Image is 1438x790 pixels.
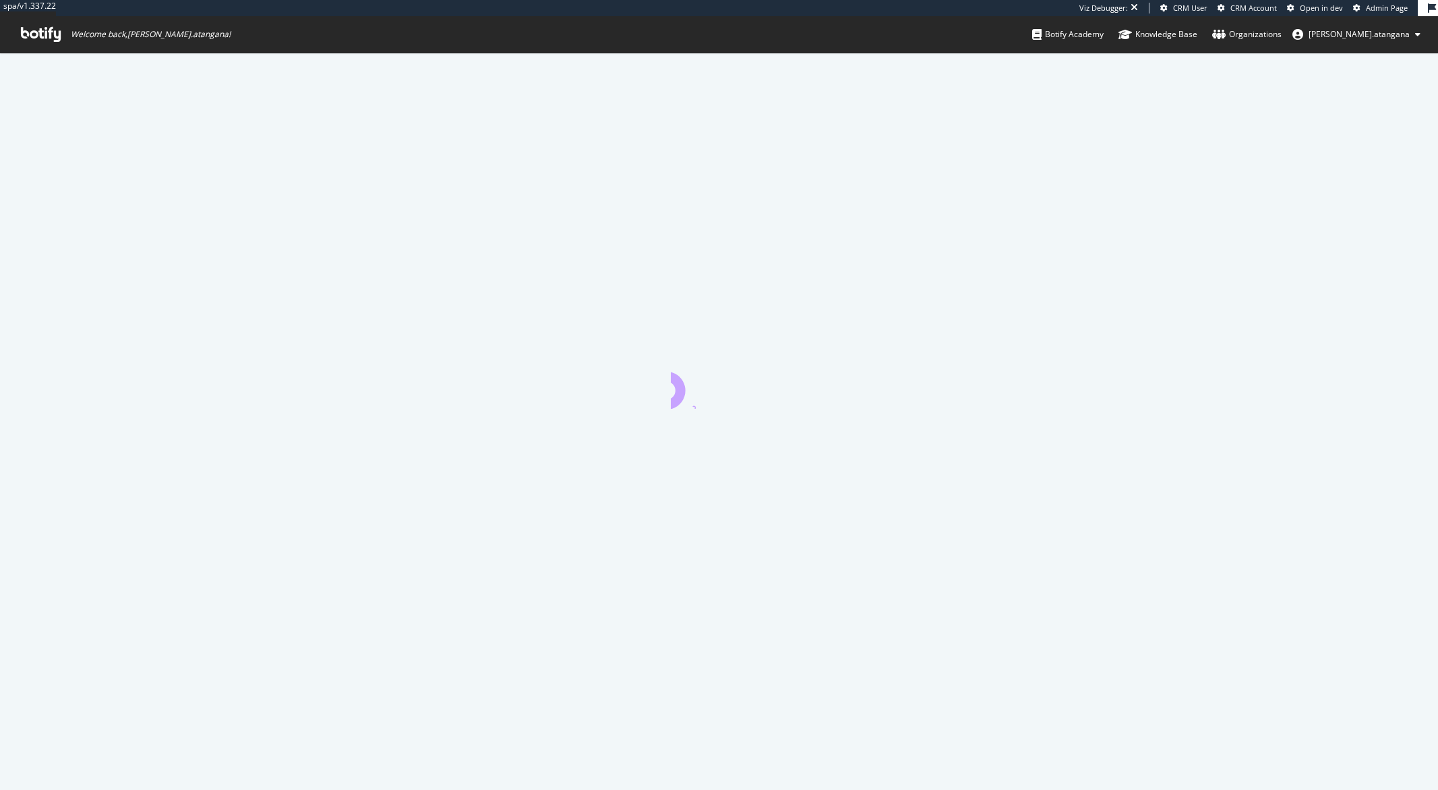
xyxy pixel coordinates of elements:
[1032,28,1104,41] div: Botify Academy
[1212,28,1282,41] div: Organizations
[71,29,231,40] span: Welcome back, [PERSON_NAME].atangana !
[1287,3,1343,13] a: Open in dev
[1230,3,1277,13] span: CRM Account
[1212,16,1282,53] a: Organizations
[1300,3,1343,13] span: Open in dev
[1282,24,1431,45] button: [PERSON_NAME].atangana
[1118,16,1197,53] a: Knowledge Base
[1218,3,1277,13] a: CRM Account
[1032,16,1104,53] a: Botify Academy
[1309,28,1410,40] span: renaud.atangana
[1118,28,1197,41] div: Knowledge Base
[1079,3,1128,13] div: Viz Debugger:
[1366,3,1408,13] span: Admin Page
[1173,3,1207,13] span: CRM User
[1353,3,1408,13] a: Admin Page
[1160,3,1207,13] a: CRM User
